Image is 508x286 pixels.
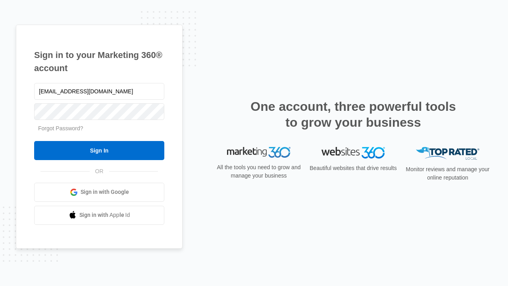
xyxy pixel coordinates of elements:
[34,48,164,75] h1: Sign in to your Marketing 360® account
[34,83,164,100] input: Email
[34,141,164,160] input: Sign In
[227,147,291,158] img: Marketing 360
[79,211,130,219] span: Sign in with Apple Id
[321,147,385,158] img: Websites 360
[309,164,398,172] p: Beautiful websites that drive results
[214,163,303,180] p: All the tools you need to grow and manage your business
[38,125,83,131] a: Forgot Password?
[248,99,458,130] h2: One account, three powerful tools to grow your business
[416,147,479,160] img: Top Rated Local
[81,188,129,196] span: Sign in with Google
[403,165,492,182] p: Monitor reviews and manage your online reputation
[90,167,109,176] span: OR
[34,183,164,202] a: Sign in with Google
[34,206,164,225] a: Sign in with Apple Id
